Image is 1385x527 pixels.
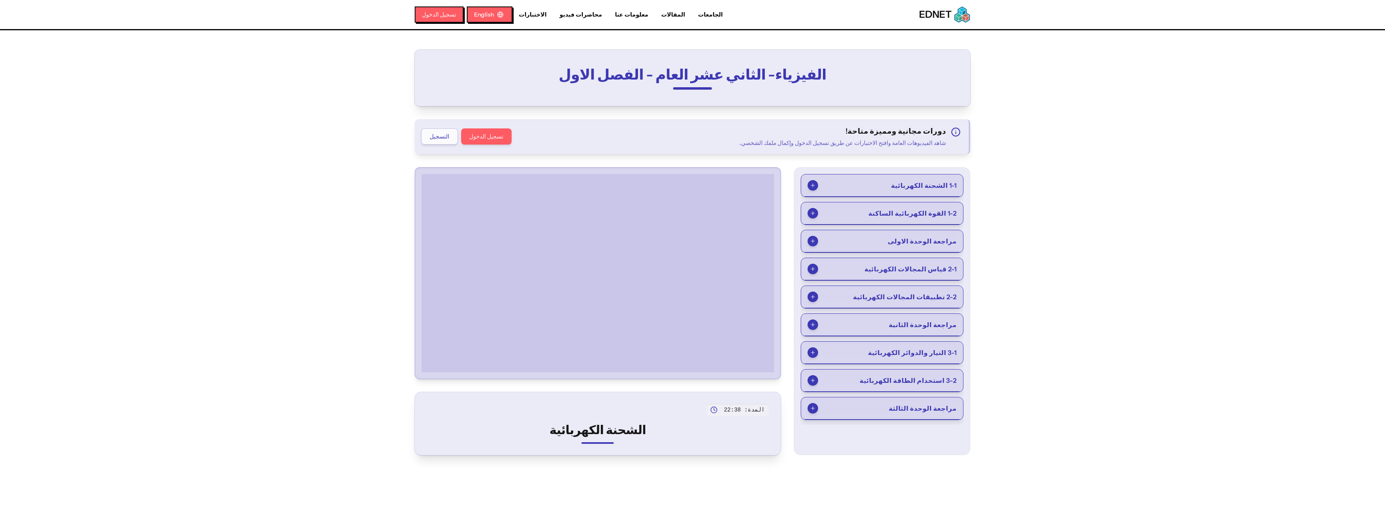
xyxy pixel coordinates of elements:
a: معلومات عنا [609,10,655,19]
a: الاختبارات [512,10,553,19]
h3: دورات مجانية ومميزة متاحة! [739,126,946,137]
button: 3-1 التيار والدوائر الكهربائية [801,342,963,364]
a: الجامعات [692,10,729,19]
button: تسجيل الدخول [415,6,464,23]
button: English [467,6,512,23]
button: تسجيل الدخول [461,128,512,145]
p: شاهد الفيديوهات العامة وافتح الاختبارات عن طريق تسجيل الدخول وإكمال ملفك الشخصي. [739,139,946,148]
span: 1-1 الشحنة الكهربائية [891,181,957,190]
h2: الفيزياء- الثاني عشر العام - الفصل الاول [460,66,925,82]
h2: الشحنة الكهربائية [426,423,770,437]
span: مراجعة الوحدة الاولى [888,236,957,246]
span: 1-2 القوة الكهربائية الساكنة [868,208,957,218]
button: مراجعة الوحدة الاولى [801,230,963,252]
a: محاضرات فيديو [553,10,609,19]
a: EDNETEDNET [919,6,970,23]
button: التسجيل [421,128,458,145]
a: المقالات [655,10,691,19]
span: المدة: 22:38 [724,406,765,414]
span: مراجعة الوحدة الثالثة [889,403,957,413]
span: 3-2 استخدام الطاقة الكهربائية [860,376,957,385]
button: 2-1 قياس المجالات الكهربائية [801,258,963,280]
img: EDNET [954,6,970,23]
button: 1-2 القوة الكهربائية الساكنة [801,202,963,225]
span: مراجعة الوحدة الثانية [889,320,957,330]
span: EDNET [919,8,952,21]
button: مراجعة الوحدة الثانية [801,314,963,336]
button: 3-2 استخدام الطاقة الكهربائية [801,370,963,392]
button: 1-1 الشحنة الكهربائية [801,174,963,197]
span: 2-1 قياس المجالات الكهربائية [865,264,957,274]
span: 2-2 تطبيقات المجالات الكهربائية [853,292,957,302]
button: مراجعة الوحدة الثالثة [801,397,963,420]
span: 3-1 التيار والدوائر الكهربائية [868,348,957,357]
button: 2-2 تطبيقات المجالات الكهربائية [801,286,963,308]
